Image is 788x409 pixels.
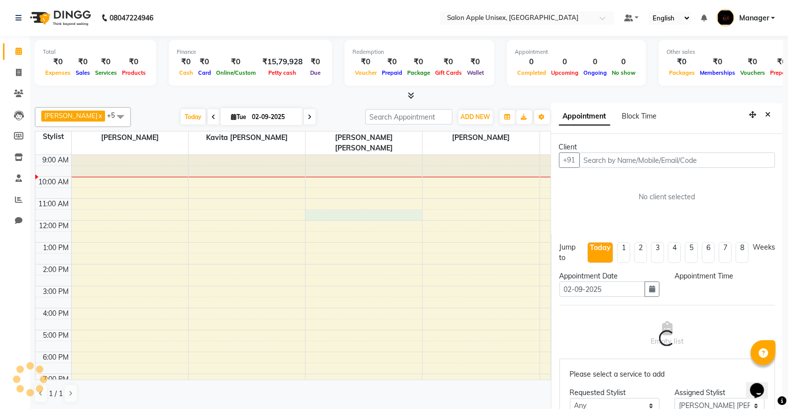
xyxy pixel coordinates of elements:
span: Training Department [540,132,657,144]
span: Sales [73,69,93,76]
div: ₹0 [697,56,738,68]
div: 0 [609,56,638,68]
div: 0 [515,56,549,68]
input: Search by Name/Mobile/Email/Code [579,152,775,168]
span: Empty list [651,321,684,347]
span: Voucher [352,69,379,76]
span: Gift Cards [433,69,464,76]
div: Redemption [352,48,486,56]
span: [PERSON_NAME] [72,132,188,144]
div: ₹0 [405,56,433,68]
div: Weeks [753,242,775,253]
div: ₹0 [667,56,697,68]
button: Close [761,107,775,123]
iframe: chat widget [746,369,778,399]
div: 6:00 PM [41,352,71,363]
button: ADD NEW [458,110,493,124]
div: ₹0 [379,56,405,68]
div: 12:00 PM [37,221,71,231]
span: ADD NEW [461,113,490,121]
span: Services [93,69,119,76]
span: Products [119,69,148,76]
span: Memberships [697,69,738,76]
div: ₹0 [433,56,464,68]
div: 4:00 PM [41,308,71,319]
div: 9:00 AM [41,155,71,165]
span: Package [405,69,433,76]
li: 5 [685,242,698,263]
div: ₹0 [214,56,258,68]
div: No client selected [583,192,751,202]
span: Vouchers [738,69,768,76]
span: Cash [177,69,196,76]
div: ₹15,79,928 [258,56,307,68]
span: [PERSON_NAME] [44,112,98,120]
span: Today [181,109,206,125]
div: 11:00 AM [37,199,71,209]
div: ₹0 [352,56,379,68]
div: Requested Stylist [570,388,660,398]
input: 2025-09-02 [249,110,299,125]
div: Appointment Time [675,271,775,281]
span: Packages [667,69,697,76]
div: 2:00 PM [41,265,71,275]
span: Manager [739,13,769,23]
span: Completed [515,69,549,76]
li: 1 [617,242,630,263]
input: Search Appointment [365,109,452,125]
span: Appointment [559,108,610,126]
div: 10:00 AM [37,177,71,187]
div: 3:00 PM [41,286,71,297]
div: ₹0 [307,56,324,68]
span: 1 / 1 [49,389,63,399]
div: Finance [177,48,324,56]
span: Expenses [43,69,73,76]
div: ₹0 [73,56,93,68]
span: Block Time [622,112,657,121]
li: 7 [719,242,732,263]
div: ₹0 [119,56,148,68]
span: Card [196,69,214,76]
div: ₹0 [93,56,119,68]
span: [PERSON_NAME] [PERSON_NAME] [306,132,422,154]
span: Prepaid [379,69,405,76]
li: 6 [702,242,715,263]
button: +91 [559,152,580,168]
p: Please select a service to add [570,369,765,380]
div: Jump to [560,242,583,263]
span: Online/Custom [214,69,258,76]
div: 0 [581,56,609,68]
span: [PERSON_NAME] [423,132,539,144]
li: 2 [634,242,647,263]
span: +5 [107,111,122,119]
div: Stylist [35,132,71,142]
li: 3 [651,242,664,263]
b: 08047224946 [110,4,153,32]
div: 0 [549,56,581,68]
div: 1:00 PM [41,243,71,253]
div: Total [43,48,148,56]
div: Client [559,142,775,152]
span: Tue [228,113,249,121]
div: ₹0 [738,56,768,68]
div: ₹0 [177,56,196,68]
img: logo [25,4,94,32]
div: ₹0 [196,56,214,68]
div: 7:00 PM [41,374,71,385]
div: Assigned Stylist [675,388,765,398]
span: Wallet [464,69,486,76]
div: Appointment [515,48,638,56]
img: Manager [717,9,734,26]
li: 4 [668,242,681,263]
span: Petty cash [266,69,299,76]
span: Due [308,69,323,76]
li: 8 [736,242,749,263]
div: 5:00 PM [41,330,71,341]
a: x [98,112,102,120]
span: Kavita [PERSON_NAME] [189,132,305,144]
div: ₹0 [464,56,486,68]
div: Today [590,243,611,253]
div: ₹0 [43,56,73,68]
div: Appointment Date [560,271,660,281]
span: Ongoing [581,69,609,76]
